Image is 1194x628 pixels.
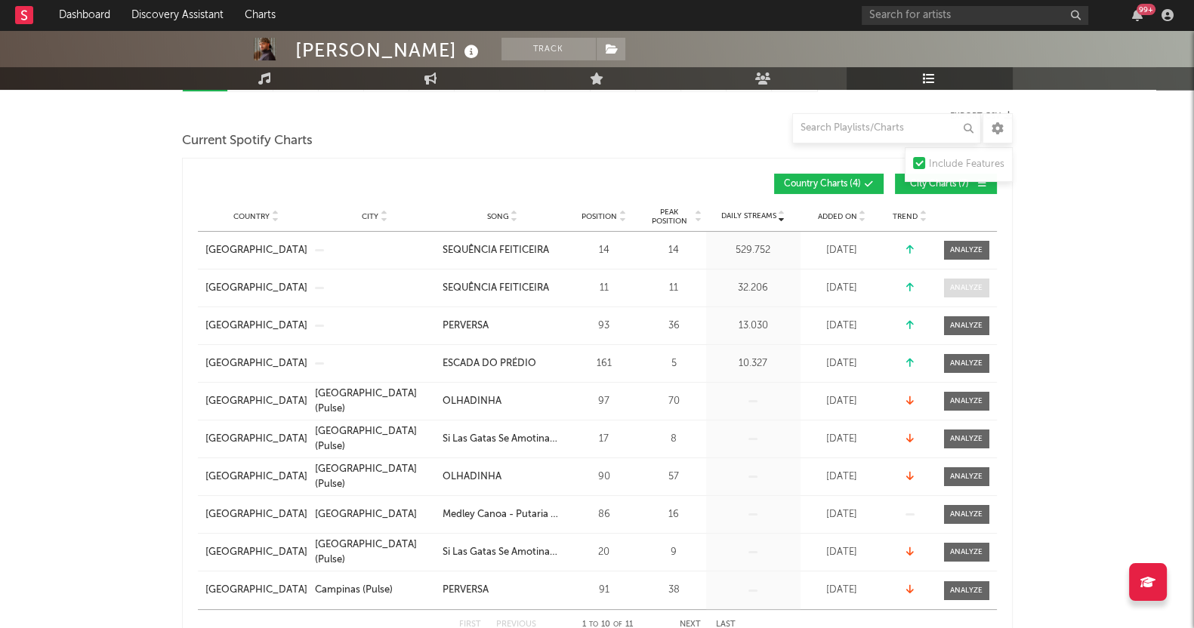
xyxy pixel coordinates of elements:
[315,583,435,598] a: Campinas (Pulse)
[646,281,702,296] div: 11
[443,243,549,258] div: SEQUÊNCIA FEITICEIRA
[443,394,563,409] a: OLHADINHA
[646,545,702,560] div: 9
[646,208,693,226] span: Peak Position
[443,583,563,598] a: PERVERSA
[804,243,880,258] div: [DATE]
[646,394,702,409] div: 70
[570,469,638,485] div: 90
[570,281,638,296] div: 11
[804,507,880,522] div: [DATE]
[315,424,435,454] a: [GEOGRAPHIC_DATA] (Pulse)
[205,469,307,485] a: [GEOGRAPHIC_DATA]
[570,243,638,258] div: 14
[646,469,702,485] div: 57
[205,545,307,560] div: [GEOGRAPHIC_DATA]
[646,432,702,447] div: 8
[205,281,307,296] a: [GEOGRAPHIC_DATA]
[804,583,880,598] div: [DATE]
[893,212,918,221] span: Trend
[804,319,880,334] div: [DATE]
[582,212,617,221] span: Position
[804,394,880,409] div: [DATE]
[443,243,563,258] a: SEQUÊNCIA FEITICEIRA
[443,394,501,409] div: OLHADINHA
[646,583,702,598] div: 38
[205,432,307,447] a: [GEOGRAPHIC_DATA]
[487,212,509,221] span: Song
[1132,9,1143,21] button: 99+
[646,507,702,522] div: 16
[443,583,489,598] div: PERVERSA
[570,507,638,522] div: 86
[205,243,307,258] a: [GEOGRAPHIC_DATA]
[443,507,563,522] a: Medley Canoa - Putaria no Escuro / Menina do Job / Escada do Prédio / Mal Caminho / Pede Que eu T...
[570,319,638,334] div: 93
[315,462,435,491] a: [GEOGRAPHIC_DATA] (Pulse)
[443,469,563,485] a: OLHADINHA
[895,174,997,194] button: City Charts(7)
[295,38,483,63] div: [PERSON_NAME]
[570,394,638,409] div: 97
[362,212,378,221] span: City
[818,212,857,221] span: Added On
[443,545,563,560] a: Si Las Gatas Se Amotinan (feat. DobleP) - Remix
[589,621,598,628] span: to
[443,356,563,371] a: ESCADA DO PRÉDIO
[443,281,563,296] a: SEQUÊNCIA FEITICEIRA
[570,432,638,447] div: 17
[929,155,1004,174] div: Include Features
[315,386,435,416] a: [GEOGRAPHIC_DATA] (Pulse)
[570,356,638,371] div: 161
[315,507,435,522] a: [GEOGRAPHIC_DATA]
[570,545,638,560] div: 20
[443,319,563,334] a: PERVERSA
[315,537,435,567] a: [GEOGRAPHIC_DATA] (Pulse)
[205,507,307,522] a: [GEOGRAPHIC_DATA]
[784,180,861,189] span: Country Charts ( 4 )
[570,583,638,598] div: 91
[315,583,393,598] div: Campinas (Pulse)
[205,319,307,334] a: [GEOGRAPHIC_DATA]
[646,356,702,371] div: 5
[804,281,880,296] div: [DATE]
[443,281,549,296] div: SEQUÊNCIA FEITICEIRA
[205,394,307,409] a: [GEOGRAPHIC_DATA]
[646,319,702,334] div: 36
[1137,4,1155,15] div: 99 +
[804,545,880,560] div: [DATE]
[205,356,307,371] a: [GEOGRAPHIC_DATA]
[721,211,776,222] span: Daily Streams
[804,356,880,371] div: [DATE]
[862,6,1088,25] input: Search for artists
[710,356,797,371] div: 10.327
[804,432,880,447] div: [DATE]
[804,469,880,485] div: [DATE]
[501,38,596,60] button: Track
[205,583,307,598] a: [GEOGRAPHIC_DATA]
[905,180,974,189] span: City Charts ( 7 )
[950,112,1013,121] button: Export CSV
[774,174,884,194] button: Country Charts(4)
[710,319,797,334] div: 13.030
[710,243,797,258] div: 529.752
[233,212,270,221] span: Country
[443,469,501,485] div: OLHADINHA
[443,432,563,447] a: Si Las Gatas Se Amotinan (feat. DobleP) - Remix
[646,243,702,258] div: 14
